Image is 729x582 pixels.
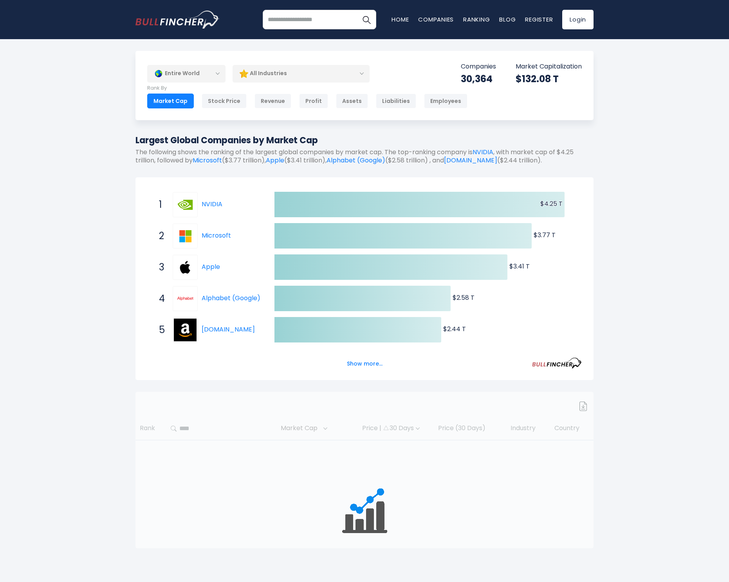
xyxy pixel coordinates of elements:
[202,94,247,108] div: Stock Price
[135,148,594,165] p: The following shows the ranking of the largest global companies by market cap. The top-ranking co...
[461,63,496,71] p: Companies
[147,94,194,108] div: Market Cap
[173,286,202,311] a: Alphabet (Google)
[424,94,467,108] div: Employees
[254,94,291,108] div: Revenue
[357,10,376,29] button: Search
[299,94,328,108] div: Profit
[135,11,220,29] img: bullfincher logo
[173,317,202,342] a: Amazon.com
[155,198,163,211] span: 1
[499,15,516,23] a: Blog
[155,292,163,305] span: 4
[534,231,556,240] text: $3.77 T
[525,15,553,23] a: Register
[342,357,387,370] button: Show more...
[135,134,594,147] h1: Largest Global Companies by Market Cap
[461,73,496,85] div: 30,364
[540,199,563,208] text: $4.25 T
[473,148,493,157] a: NVIDIA
[443,324,466,333] text: $2.44 T
[336,94,368,108] div: Assets
[453,293,475,302] text: $2.58 T
[202,231,231,240] a: Microsoft
[155,261,163,274] span: 3
[193,156,222,165] a: Microsoft
[135,11,220,29] a: Go to homepage
[463,15,490,23] a: Ranking
[173,192,202,217] a: NVIDIA
[173,223,202,249] a: Microsoft
[202,325,255,334] a: [DOMAIN_NAME]
[174,225,197,247] img: Microsoft
[516,73,582,85] div: $132.08 T
[155,323,163,337] span: 5
[155,229,163,243] span: 2
[516,63,582,71] p: Market Capitalization
[174,193,197,216] img: NVIDIA
[562,10,594,29] a: Login
[509,262,530,271] text: $3.41 T
[147,85,467,92] p: Rank By
[174,256,197,279] img: Apple
[327,156,385,165] a: Alphabet (Google)
[418,15,454,23] a: Companies
[233,65,370,83] div: All Industries
[174,319,197,341] img: Amazon.com
[173,255,202,280] a: Apple
[147,65,226,83] div: Entire World
[202,262,220,271] a: Apple
[202,200,222,209] a: NVIDIA
[392,15,409,23] a: Home
[444,156,497,165] a: [DOMAIN_NAME]
[174,287,197,310] img: Alphabet (Google)
[202,294,260,303] a: Alphabet (Google)
[266,156,284,165] a: Apple
[376,94,416,108] div: Liabilities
